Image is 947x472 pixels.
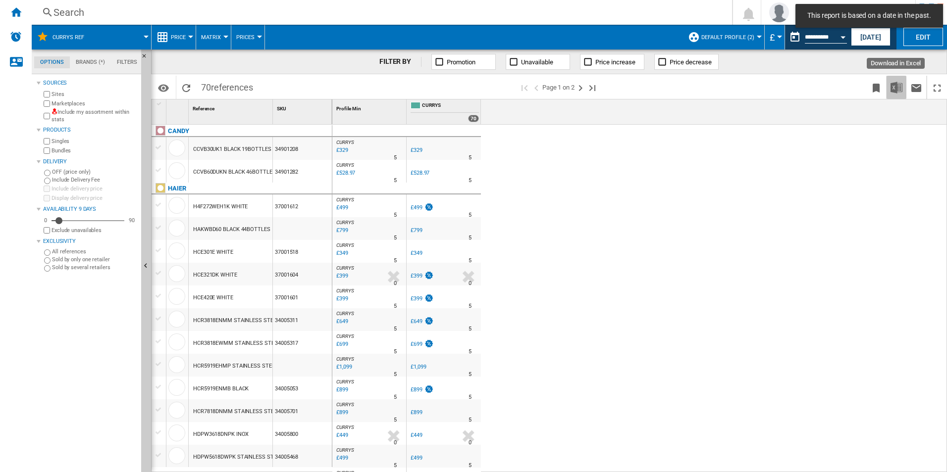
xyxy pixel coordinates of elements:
[193,106,214,111] span: Reference
[176,76,196,99] button: Reload
[193,400,279,423] div: HCR7818DNMM STAINLESS STEEL
[424,271,434,280] img: promotionV3.png
[394,301,397,311] div: Delivery Time : 5 days
[44,227,50,234] input: Display delivery price
[236,34,255,41] span: Prices
[275,99,332,115] div: SKU Sort None
[53,25,94,49] button: Currys Ref
[201,25,226,49] button: Matrix
[394,438,397,448] div: Delivery Time : 0 day
[273,377,332,399] div: 34005053
[469,324,472,334] div: Delivery Time : 5 days
[52,176,137,184] label: Include Delivery Fee
[52,100,137,107] label: Marketplaces
[44,91,50,97] input: Sites
[275,99,332,115] div: Sort None
[191,99,272,115] div: Sort None
[394,256,397,266] div: Delivery Time : 5 days
[770,32,775,43] span: £
[335,203,348,213] div: Last updated : Friday, 29 August 2025 23:00
[903,28,943,46] button: Edit
[44,195,50,201] input: Display delivery price
[193,423,249,446] div: HDPW3618DNPK INOX
[469,347,472,357] div: Delivery Time : 5 days
[394,153,397,163] div: Delivery Time : 5 days
[411,227,422,234] div: £799
[586,76,598,99] button: Last page
[469,392,472,402] div: Delivery Time : 5 days
[770,25,780,49] button: £
[654,54,719,70] button: Price decrease
[273,331,332,354] div: 34005317
[335,226,348,236] div: Last updated : Friday, 29 August 2025 23:00
[409,248,422,258] div: £349
[469,256,472,266] div: Delivery Time : 5 days
[52,264,137,271] label: Sold by several retailers
[44,186,50,192] input: Include delivery price
[409,168,429,178] div: £528.97
[10,31,22,43] img: alerts-logo.svg
[411,204,422,211] div: £499
[201,34,221,41] span: Matrix
[834,27,852,45] button: Open calendar
[44,257,51,264] input: Sold by only one retailer
[44,170,51,176] input: OFF (price only)
[469,210,472,220] div: Delivery Time : 5 days
[804,11,934,21] span: This report is based on a date in the past.
[157,25,191,49] div: Price
[519,76,530,99] button: First page
[44,110,50,122] input: Include my assortment within stats
[906,76,926,99] button: Send this report by email
[409,271,434,281] div: £399
[409,430,422,440] div: £449
[335,145,348,155] div: Last updated : Friday, 29 August 2025 23:00
[273,194,332,217] div: 37001612
[42,217,50,224] div: 0
[336,333,354,339] span: CURRYS
[52,108,57,114] img: mysite-not-bg-18x18.png
[701,25,759,49] button: Default profile (2)
[595,58,635,66] span: Price increase
[379,57,421,67] div: FILTER BY
[336,356,354,362] span: CURRYS
[44,147,50,154] input: Bundles
[411,386,422,393] div: £899
[44,265,51,272] input: Sold by several retailers
[424,317,434,325] img: promotionV3.png
[168,99,188,115] div: Sort None
[193,446,282,469] div: HDPW5618DWPK STAINLESS STEEL
[469,153,472,163] div: Delivery Time : 5 days
[52,185,137,192] label: Include delivery price
[52,91,137,98] label: Sites
[193,332,280,355] div: HCR3818EWMM STAINLESS STEEL
[37,25,146,49] div: Currys Ref
[43,126,137,134] div: Products
[409,453,422,463] div: £499
[273,240,332,263] div: 37001518
[409,99,481,124] div: CURRYS 70 offers sold by CURRYS
[336,106,361,111] span: Profile Min
[336,447,354,453] span: CURRYS
[43,79,137,87] div: Sources
[769,2,789,22] img: profile.jpg
[335,430,348,440] div: Last updated : Friday, 29 August 2025 23:00
[411,170,429,176] div: £528.97
[335,408,348,418] div: Last updated : Friday, 29 August 2025 23:00
[424,385,434,393] img: promotionV3.png
[336,311,354,316] span: CURRYS
[409,317,434,327] div: £649
[409,339,434,349] div: £699
[336,425,354,430] span: CURRYS
[193,378,249,400] div: HCR5919ENMB BLACK
[409,294,434,304] div: £399
[424,294,434,302] img: promotionV3.png
[34,56,70,68] md-tab-item: Options
[193,138,271,161] div: CCVB30UK1 BLACK 19BOTTLES
[765,25,785,49] md-menu: Currency
[336,265,354,271] span: CURRYS
[927,76,947,99] button: Maximize
[422,102,479,110] span: CURRYS
[193,241,233,264] div: HCE301E WHITE
[52,168,137,176] label: OFF (price only)
[335,271,348,281] div: Last updated : Friday, 29 August 2025 23:00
